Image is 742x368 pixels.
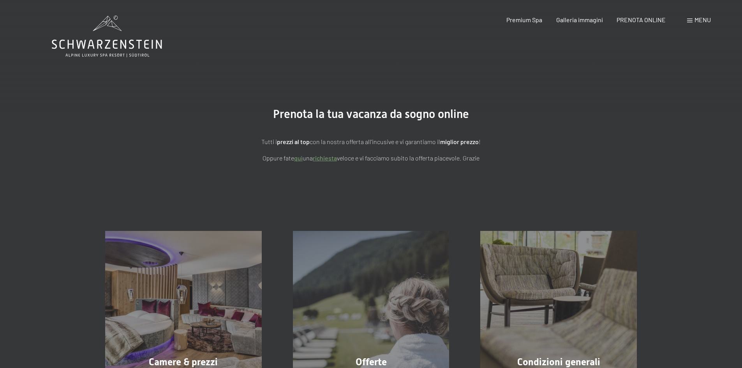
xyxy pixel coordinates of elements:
p: Oppure fate una veloce e vi facciamo subito la offerta piacevole. Grazie [176,153,566,163]
a: Premium Spa [506,16,542,23]
a: richiesta [313,154,337,162]
p: Tutti i con la nostra offerta all'incusive e vi garantiamo il ! [176,137,566,147]
a: PRENOTA ONLINE [617,16,666,23]
a: quì [294,154,303,162]
span: Camere & prezzi [149,356,218,368]
span: Offerte [356,356,387,368]
span: Prenota la tua vacanza da sogno online [273,107,469,121]
span: Menu [694,16,711,23]
strong: miglior prezzo [440,138,479,145]
strong: prezzi al top [277,138,310,145]
a: Galleria immagini [556,16,603,23]
span: Condizioni generali [517,356,600,368]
